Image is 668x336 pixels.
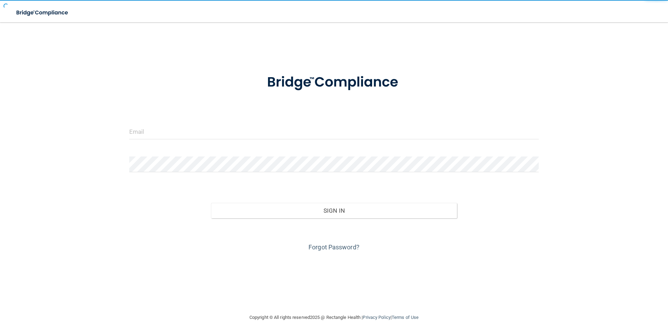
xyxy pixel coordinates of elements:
a: Forgot Password? [308,243,360,251]
input: Email [129,124,539,139]
a: Terms of Use [392,315,419,320]
img: bridge_compliance_login_screen.278c3ca4.svg [253,64,415,101]
div: Copyright © All rights reserved 2025 @ Rectangle Health | | [206,306,462,329]
button: Sign In [211,203,457,218]
a: Privacy Policy [363,315,390,320]
img: bridge_compliance_login_screen.278c3ca4.svg [10,6,75,20]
